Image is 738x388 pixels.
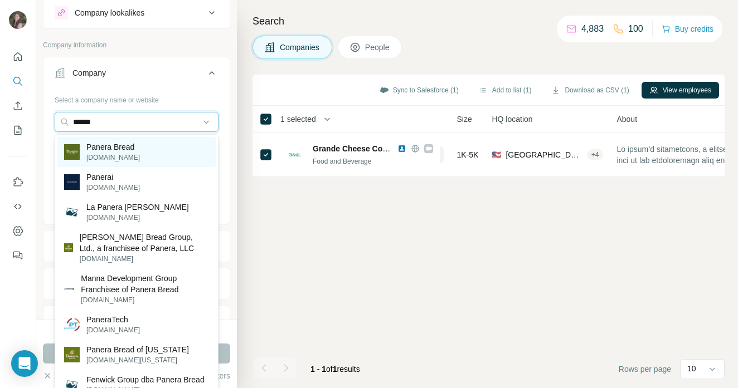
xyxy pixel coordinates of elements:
img: PaneraTech [64,317,80,332]
img: Panerai [64,174,80,190]
button: Use Surfe API [9,197,27,217]
button: Enrich CSV [9,96,27,116]
span: [GEOGRAPHIC_DATA], [US_STATE] [506,149,582,160]
p: Panerai [86,171,140,183]
p: Company information [43,40,230,50]
button: Sync to Salesforce (1) [372,82,467,99]
img: Howley Bread Group, Ltd., a franchisee of Panera, LLC [64,243,73,252]
span: 1 selected [280,114,316,125]
p: Manna Development Group Franchisee of Panera Bread [81,273,209,295]
img: LinkedIn logo [397,144,406,153]
div: Select a company name or website [55,91,219,105]
img: Panera Bread of Iowa [64,347,80,362]
button: Dashboard [9,221,27,241]
button: Feedback [9,245,27,266]
button: Company [43,60,230,91]
p: [DOMAIN_NAME][US_STATE] [86,355,189,365]
button: HQ location [43,271,230,297]
span: Companies [280,42,321,53]
button: Add to list (1) [471,82,540,99]
p: Panera Bread [86,141,140,153]
button: Use Surfe on LinkedIn [9,172,27,192]
img: Logo of Grande Cheese Company [286,146,304,164]
div: Company lookalikes [75,7,144,18]
span: Size [457,114,472,125]
span: 1K-5K [457,149,479,160]
button: Industry [43,233,230,259]
div: Food and Beverage [313,156,433,166]
img: Manna Development Group Franchisee of Panera Bread [64,284,74,294]
button: Download as CSV (1) [543,82,637,99]
p: Fenwick Group dba Panera Bread [86,374,205,385]
p: [DOMAIN_NAME] [86,183,140,193]
span: Grande Cheese Company [313,144,407,153]
button: Annual revenue ($) [43,308,230,335]
span: About [616,114,637,125]
p: La Panera [PERSON_NAME] [86,202,189,213]
span: HQ location [492,114,532,125]
button: Clear [43,370,75,381]
span: People [365,42,391,53]
p: [DOMAIN_NAME] [80,254,209,264]
p: 100 [628,22,643,36]
button: Quick start [9,47,27,67]
p: 4,883 [581,22,604,36]
span: results [310,365,360,374]
span: of [326,365,333,374]
span: 1 [333,365,337,374]
img: Panera Bread [64,144,80,160]
p: 10 [687,363,696,374]
div: Open Intercom Messenger [11,350,38,377]
button: My lists [9,120,27,140]
span: 1 - 1 [310,365,326,374]
p: Panera Bread of [US_STATE] [86,344,189,355]
p: [DOMAIN_NAME] [86,213,189,223]
span: Rows per page [619,364,671,375]
p: [PERSON_NAME] Bread Group, Ltd., a franchisee of Panera, LLC [80,232,209,254]
button: View employees [642,82,719,99]
p: [DOMAIN_NAME] [86,153,140,163]
div: + 4 [587,150,604,160]
div: Company [72,67,106,78]
button: Search [9,71,27,91]
button: Buy credits [662,21,713,37]
p: [DOMAIN_NAME] [81,295,209,305]
img: Avatar [9,11,27,29]
p: PaneraTech [86,314,140,325]
h4: Search [253,13,725,29]
img: La Panera Rosa [64,204,80,220]
span: 🇺🇸 [492,149,501,160]
p: [DOMAIN_NAME] [86,325,140,335]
